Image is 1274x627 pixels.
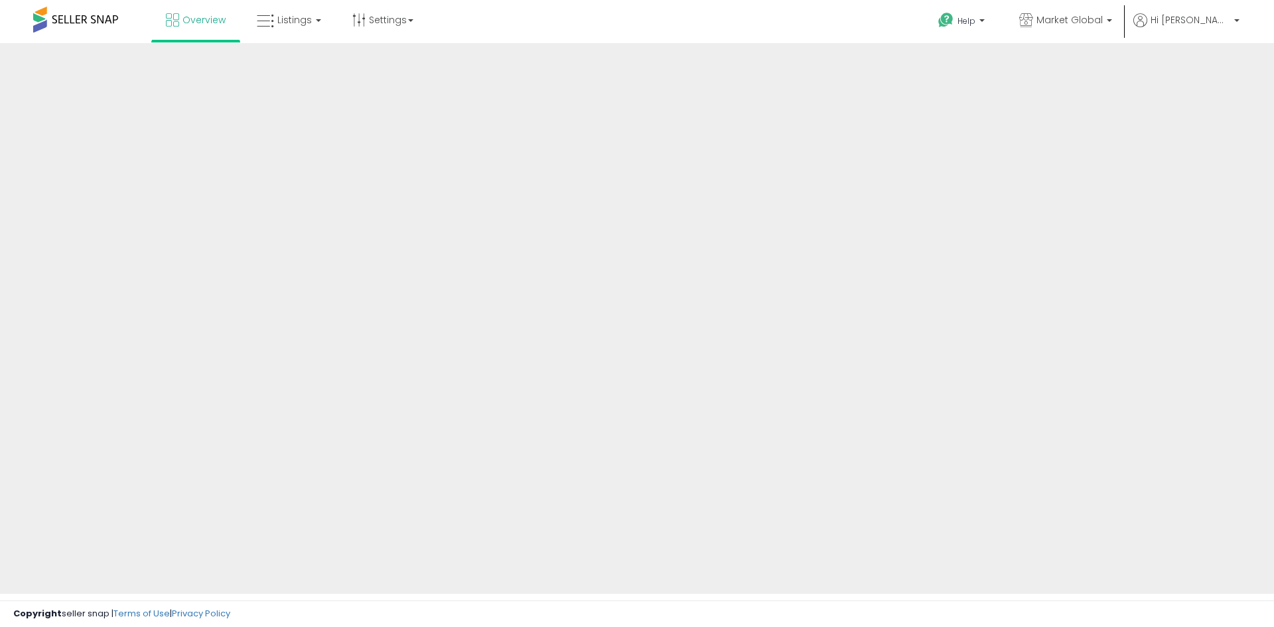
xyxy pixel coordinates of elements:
a: Help [928,2,998,43]
span: Market Global [1036,13,1103,27]
span: Help [957,15,975,27]
i: Get Help [938,12,954,29]
span: Overview [182,13,226,27]
span: Listings [277,13,312,27]
span: Hi [PERSON_NAME] [1151,13,1230,27]
a: Hi [PERSON_NAME] [1133,13,1239,43]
